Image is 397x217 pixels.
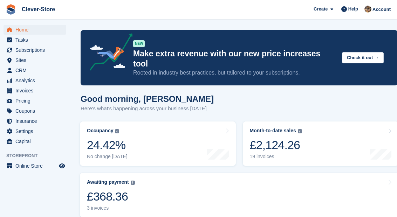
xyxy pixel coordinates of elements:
div: £368.36 [87,189,135,204]
span: Insurance [15,116,57,126]
div: 24.42% [87,138,128,152]
span: Sites [15,55,57,65]
span: Home [15,25,57,35]
p: Here's what's happening across your business [DATE] [81,105,214,113]
a: Clever-Store [19,3,58,15]
span: Tasks [15,35,57,45]
a: menu [4,161,66,171]
img: stora-icon-8386f47178a22dfd0bd8f6a31ec36ba5ce8667c1dd55bd0f319d3a0aa187defe.svg [6,4,16,15]
a: menu [4,86,66,96]
span: Capital [15,136,57,146]
a: menu [4,96,66,106]
div: 19 invoices [250,154,302,160]
a: menu [4,55,66,65]
p: Rooted in industry best practices, but tailored to your subscriptions. [133,69,336,77]
span: Settings [15,126,57,136]
div: 3 invoices [87,205,135,211]
a: menu [4,106,66,116]
button: Check it out → [342,52,384,64]
span: Help [348,6,358,13]
a: menu [4,136,66,146]
img: icon-info-grey-7440780725fd019a000dd9b08b2336e03edf1995a4989e88bcd33f0948082b44.svg [298,129,302,133]
div: Month-to-date sales [250,128,296,134]
div: Occupancy [87,128,113,134]
span: Storefront [6,152,70,159]
span: Create [314,6,328,13]
div: NEW [133,40,145,47]
span: Analytics [15,76,57,85]
a: Occupancy 24.42% No change [DATE] [80,121,236,166]
div: £2,124.26 [250,138,302,152]
a: menu [4,65,66,75]
span: Coupons [15,106,57,116]
a: Preview store [58,162,66,170]
a: menu [4,126,66,136]
span: Account [372,6,391,13]
a: menu [4,76,66,85]
a: menu [4,25,66,35]
p: Make extra revenue with our new price increases tool [133,49,336,69]
div: No change [DATE] [87,154,128,160]
span: Pricing [15,96,57,106]
span: Invoices [15,86,57,96]
img: icon-info-grey-7440780725fd019a000dd9b08b2336e03edf1995a4989e88bcd33f0948082b44.svg [115,129,119,133]
a: menu [4,35,66,45]
span: Subscriptions [15,45,57,55]
a: menu [4,45,66,55]
a: menu [4,116,66,126]
img: price-adjustments-announcement-icon-8257ccfd72463d97f412b2fc003d46551f7dbcb40ab6d574587a9cd5c0d94... [84,33,133,73]
img: icon-info-grey-7440780725fd019a000dd9b08b2336e03edf1995a4989e88bcd33f0948082b44.svg [131,181,135,185]
h1: Good morning, [PERSON_NAME] [81,94,214,104]
div: Awaiting payment [87,179,129,185]
span: Online Store [15,161,57,171]
img: Andy Mackinnon [364,6,371,13]
span: CRM [15,65,57,75]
